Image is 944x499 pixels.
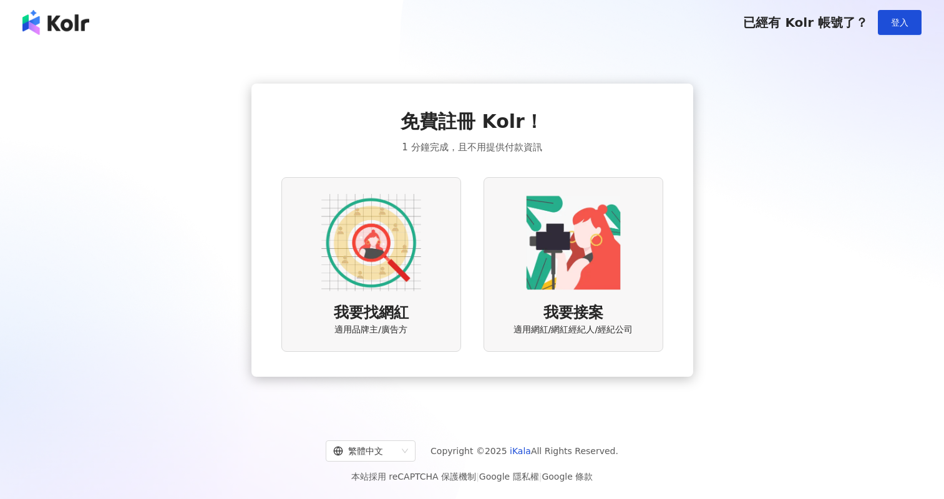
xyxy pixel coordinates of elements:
a: Google 隱私權 [479,472,539,482]
div: 繁體中文 [333,441,397,461]
span: 我要找網紅 [334,303,409,324]
span: 適用網紅/網紅經紀人/經紀公司 [513,324,633,336]
img: KOL identity option [523,193,623,293]
span: 1 分鐘完成，且不用提供付款資訊 [402,140,542,155]
span: | [476,472,479,482]
span: 免費註冊 Kolr！ [401,109,543,135]
span: 適用品牌主/廣告方 [334,324,407,336]
span: Copyright © 2025 All Rights Reserved. [431,443,618,458]
span: 本站採用 reCAPTCHA 保護機制 [351,469,593,484]
span: 登入 [891,17,908,27]
img: logo [22,10,89,35]
span: | [539,472,542,482]
a: iKala [510,446,531,456]
span: 我要接案 [543,303,603,324]
span: 已經有 Kolr 帳號了？ [743,15,868,30]
button: 登入 [878,10,922,35]
img: AD identity option [321,193,421,293]
a: Google 條款 [542,472,593,482]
